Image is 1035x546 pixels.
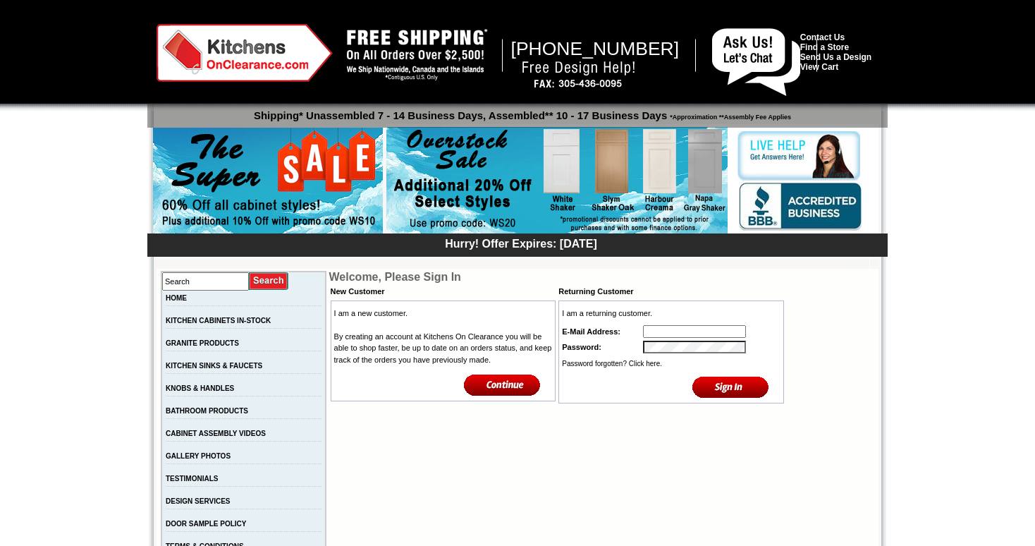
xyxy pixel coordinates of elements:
a: HOME [166,294,187,302]
td: I am a new customer. By creating an account at Kitchens On Clearance you will be able to shop fas... [333,306,554,368]
b: Password: [562,343,601,351]
span: [PHONE_NUMBER] [511,38,680,59]
a: KITCHEN CABINETS IN-STOCK [166,317,271,324]
a: KITCHEN SINKS & FAUCETS [166,362,262,370]
a: Find a Store [800,42,849,52]
span: *Approximation **Assembly Fee Applies [667,110,791,121]
a: View Cart [800,62,838,72]
a: GALLERY PHOTOS [166,452,231,460]
td: Welcome, Please Sign In [329,271,785,284]
td: I am a returning customer. [561,306,782,321]
img: Continue [464,373,541,396]
img: Kitchens on Clearance Logo [157,24,333,82]
b: E-Mail Address: [562,327,620,336]
a: KNOBS & HANDLES [166,384,234,392]
p: Shipping* Unassembled 7 - 14 Business Days, Assembled** 10 - 17 Business Days [154,103,888,121]
a: CABINET ASSEMBLY VIDEOS [166,430,266,437]
a: BATHROOM PRODUCTS [166,407,248,415]
b: New Customer [331,287,385,296]
a: GRANITE PRODUCTS [166,339,239,347]
div: Hurry! Offer Expires: [DATE] [154,236,888,250]
input: Submit [249,272,289,291]
input: Sign In [692,375,769,399]
a: Password forgotten? Click here. [562,360,662,368]
a: Send Us a Design [800,52,871,62]
a: Contact Us [800,32,845,42]
a: DESIGN SERVICES [166,497,231,505]
a: DOOR SAMPLE POLICY [166,520,246,528]
a: TESTIMONIALS [166,475,218,483]
b: Returning Customer [558,287,633,296]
